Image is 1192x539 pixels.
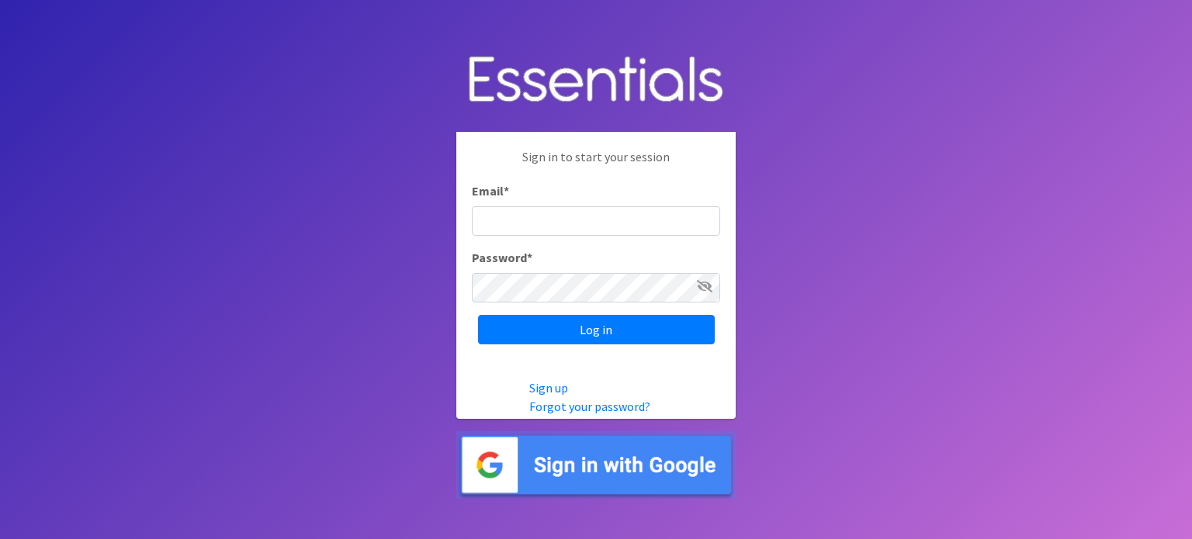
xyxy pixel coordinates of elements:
[529,380,568,396] a: Sign up
[456,40,736,120] img: Human Essentials
[472,181,509,200] label: Email
[472,147,720,181] p: Sign in to start your session
[472,248,532,267] label: Password
[504,183,509,199] abbr: required
[527,250,532,265] abbr: required
[478,315,715,344] input: Log in
[529,399,650,414] a: Forgot your password?
[456,431,736,499] img: Sign in with Google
